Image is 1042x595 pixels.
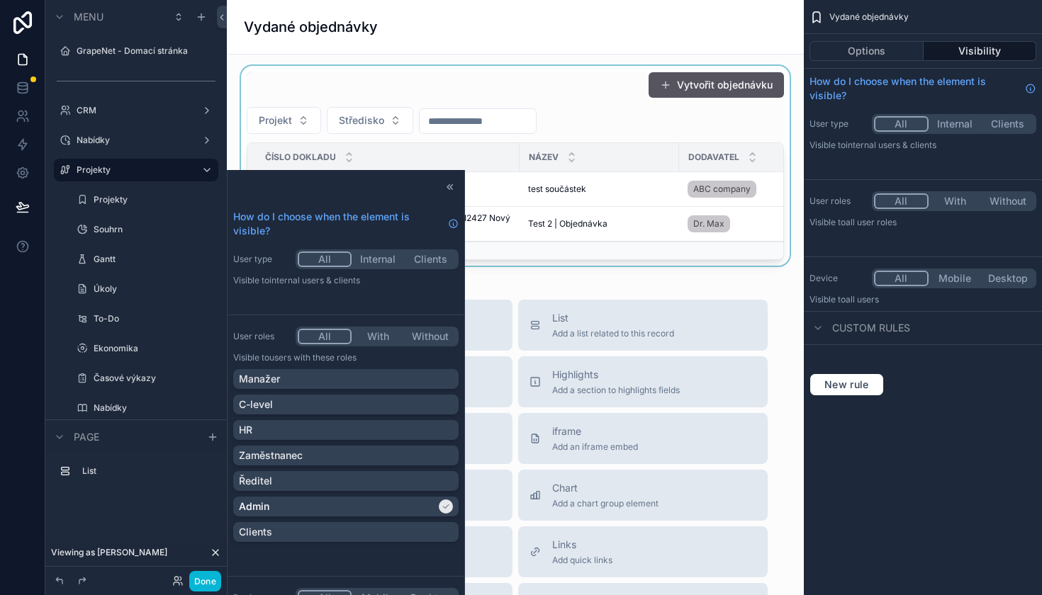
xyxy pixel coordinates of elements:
label: List [82,465,213,477]
span: Add a list related to this record [552,328,674,339]
span: Custom rules [832,321,910,335]
button: Visibility [924,41,1037,61]
button: LinksAdd quick links [518,526,768,577]
label: Nabídky [77,135,196,146]
label: Úkoly [94,283,215,295]
button: All [874,116,929,132]
button: With [352,329,404,344]
button: Internal [929,116,982,132]
p: Ředitel [239,474,272,488]
span: Highlights [552,368,680,382]
span: Add a section to highlights fields [552,385,680,396]
label: User type [809,118,866,130]
label: Souhrn [94,224,215,235]
span: Dodavatel [688,152,739,163]
p: C-level [239,397,273,412]
label: Časové výkazy [94,373,215,384]
label: GrapeNet - Domací stránka [77,45,215,57]
button: Clients [981,116,1034,132]
button: ListAdd a list related to this record [518,300,768,351]
label: To-Do [94,313,215,324]
button: All [298,329,352,344]
label: Projekty [94,194,215,205]
span: Číslo dokladu [265,152,336,163]
span: all users [846,294,879,305]
p: Zaměstnanec [239,448,303,463]
button: Options [809,41,924,61]
label: User roles [809,195,866,207]
p: Visible to [233,275,459,286]
p: Admin [239,499,269,514]
button: Mobile [929,271,982,286]
span: Internal users & clients [269,275,360,285]
span: Internal users & clients [846,140,936,150]
span: Users with these roles [269,352,357,363]
button: All [298,251,352,267]
button: All [874,193,929,209]
button: With [929,193,982,209]
p: Clients [239,525,272,539]
button: Done [189,571,221,591]
button: HighlightsAdd a section to highlights fields [518,356,768,407]
span: iframe [552,424,638,438]
span: Add a chart group element [552,498,659,509]
button: New rule [809,373,884,396]
p: HR [239,423,252,437]
span: Add quick links [552,555,612,566]
span: How do I choose when the element is visible? [233,210,442,238]
button: iframeAdd an iframe embed [518,413,768,464]
button: ChartAdd a chart group element [518,470,768,521]
p: Manažer [239,372,280,386]
span: Název [529,152,559,163]
div: scrollable content [45,453,227,497]
span: Chart [552,481,659,495]
span: New rule [819,378,875,391]
span: Links [552,538,612,552]
button: Desktop [981,271,1034,286]
span: Vydané objednávky [829,11,909,23]
label: Nabídky [94,402,215,414]
button: Internal [352,251,404,267]
button: All [874,271,929,286]
h1: Vydané objednávky [244,17,378,37]
span: How do I choose when the element is visible? [809,74,1019,103]
p: Visible to [809,294,1036,305]
a: How do I choose when the element is visible? [233,210,459,238]
a: How do I choose when the element is visible? [809,74,1036,103]
label: User type [233,254,290,265]
button: Without [981,193,1034,209]
label: User roles [233,331,290,342]
label: Projekty [77,164,190,176]
span: Menu [74,10,103,24]
span: Viewing as [PERSON_NAME] [51,547,167,558]
span: All user roles [846,217,897,227]
label: CRM [77,105,196,116]
span: Page [74,430,99,444]
label: Ekonomika [94,343,215,354]
button: Clients [404,251,456,267]
p: Visible to [233,352,459,363]
span: Add an iframe embed [552,441,638,453]
label: Gantt [94,254,215,265]
p: Visible to [809,217,1036,228]
label: Device [809,273,866,284]
button: Without [404,329,456,344]
p: Visible to [809,140,1036,151]
span: List [552,311,674,325]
